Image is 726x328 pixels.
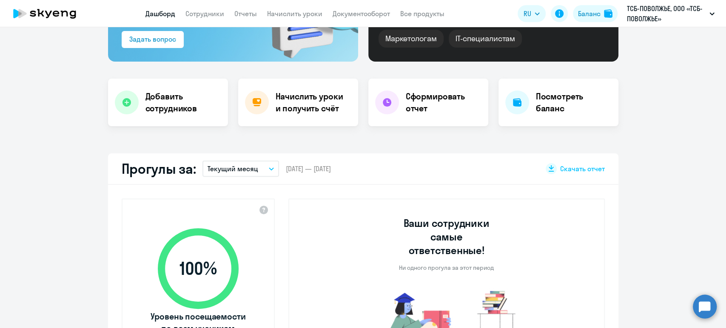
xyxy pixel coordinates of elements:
span: 100 % [149,258,247,279]
button: Текущий месяц [202,161,279,177]
p: Ни одного прогула за этот период [399,264,494,271]
button: ТСБ-ПОВОЛЖЬЕ, ООО «ТСБ-ПОВОЛЖЬЕ» [623,3,719,24]
a: Начислить уроки [267,9,322,18]
a: Отчеты [234,9,257,18]
h4: Сформировать отчет [406,90,481,114]
button: Балансbalance [573,5,618,22]
h3: Ваши сотрудники самые ответственные! [392,216,501,257]
div: Баланс [578,8,601,19]
h4: Начислить уроки и получить счёт [276,90,350,114]
button: Задать вопрос [122,31,184,48]
div: Маркетологам [379,30,444,48]
div: IT-специалистам [449,30,522,48]
h2: Прогулы за: [122,160,196,177]
a: Сотрудники [185,9,224,18]
p: ТСБ-ПОВОЛЖЬЕ, ООО «ТСБ-ПОВОЛЖЬЕ» [627,3,706,24]
div: Задать вопрос [129,34,176,44]
a: Дашборд [145,9,175,18]
p: Текущий месяц [208,164,258,174]
img: balance [604,9,612,18]
button: RU [518,5,546,22]
span: Скачать отчет [560,164,605,173]
h4: Добавить сотрудников [145,90,221,114]
span: [DATE] — [DATE] [286,164,331,173]
span: RU [524,8,531,19]
a: Все продукты [400,9,444,18]
a: Документооборот [333,9,390,18]
h4: Посмотреть баланс [536,90,612,114]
